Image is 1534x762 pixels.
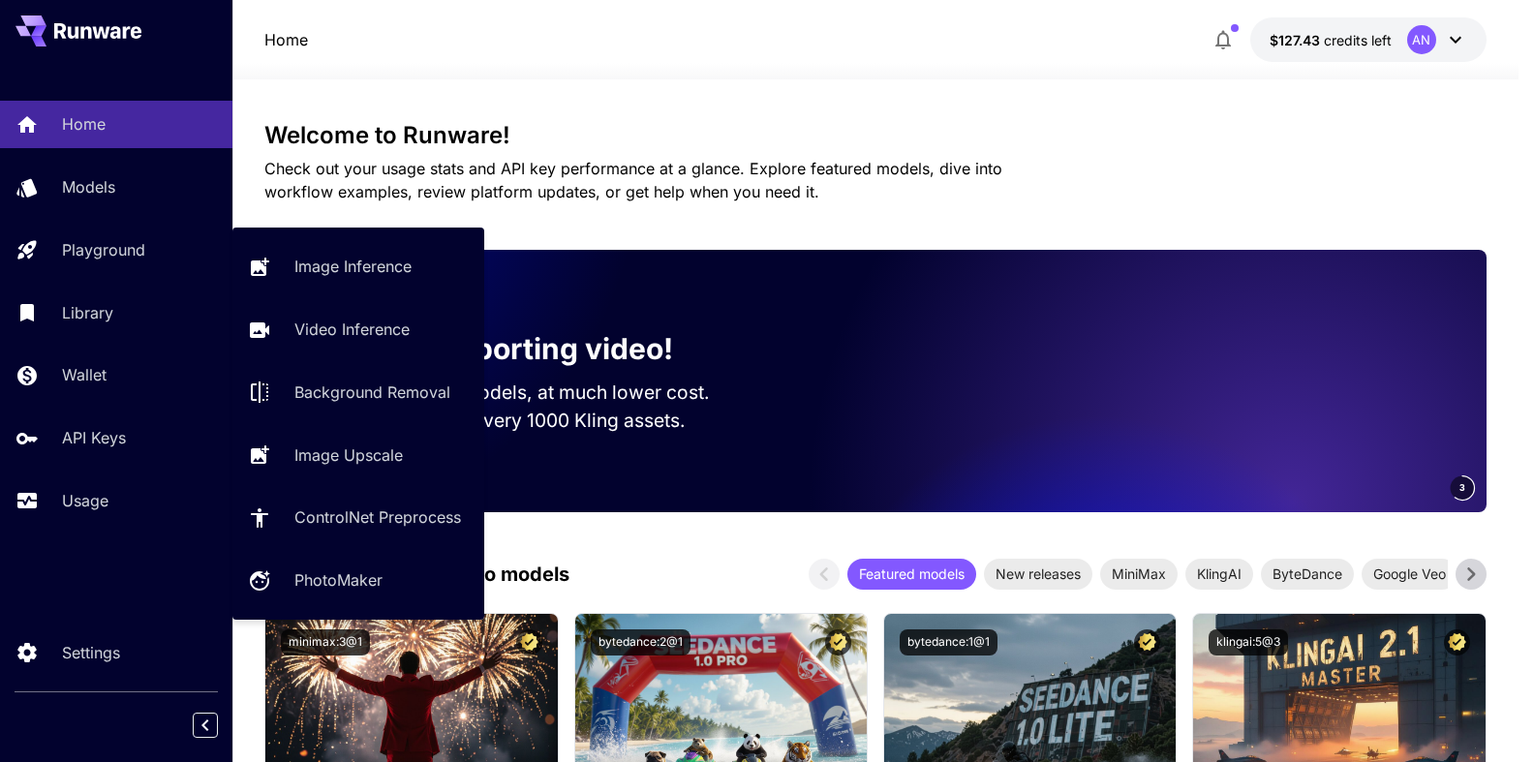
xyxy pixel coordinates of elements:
[1209,629,1288,655] button: klingai:5@3
[1324,32,1392,48] span: credits left
[193,713,218,738] button: Collapse sidebar
[295,379,747,407] p: Run the best video models, at much lower cost.
[984,564,1092,584] span: New releases
[1100,564,1178,584] span: MiniMax
[1407,25,1436,54] div: AN
[232,494,484,541] a: ControlNet Preprocess
[62,363,107,386] p: Wallet
[264,122,1487,149] h3: Welcome to Runware!
[1134,629,1160,655] button: Certified Model – Vetted for best performance and includes a commercial license.
[294,381,450,404] p: Background Removal
[1185,564,1253,584] span: KlingAI
[1270,30,1392,50] div: $127.42657
[1261,564,1354,584] span: ByteDance
[62,238,145,261] p: Playground
[62,175,115,198] p: Models
[350,327,673,371] p: Now supporting video!
[62,301,113,324] p: Library
[232,243,484,290] a: Image Inference
[264,159,1002,201] span: Check out your usage stats and API key performance at a glance. Explore featured models, dive int...
[1270,32,1324,48] span: $127.43
[62,489,108,512] p: Usage
[62,112,106,136] p: Home
[1444,629,1470,655] button: Certified Model – Vetted for best performance and includes a commercial license.
[294,568,383,592] p: PhotoMaker
[847,564,976,584] span: Featured models
[1459,480,1465,495] span: 3
[207,708,232,743] div: Collapse sidebar
[232,431,484,478] a: Image Upscale
[900,629,997,655] button: bytedance:1@1
[516,629,542,655] button: Certified Model – Vetted for best performance and includes a commercial license.
[62,426,126,449] p: API Keys
[264,28,308,51] p: Home
[232,557,484,604] a: PhotoMaker
[1362,564,1457,584] span: Google Veo
[294,443,403,467] p: Image Upscale
[825,629,851,655] button: Certified Model – Vetted for best performance and includes a commercial license.
[591,629,690,655] button: bytedance:2@1
[264,28,308,51] nav: breadcrumb
[294,255,412,278] p: Image Inference
[281,629,370,655] button: minimax:3@1
[294,505,461,529] p: ControlNet Preprocess
[1250,17,1487,62] button: $127.42657
[232,306,484,353] a: Video Inference
[294,318,410,341] p: Video Inference
[295,407,747,435] p: Save up to $500 for every 1000 Kling assets.
[232,369,484,416] a: Background Removal
[62,641,120,664] p: Settings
